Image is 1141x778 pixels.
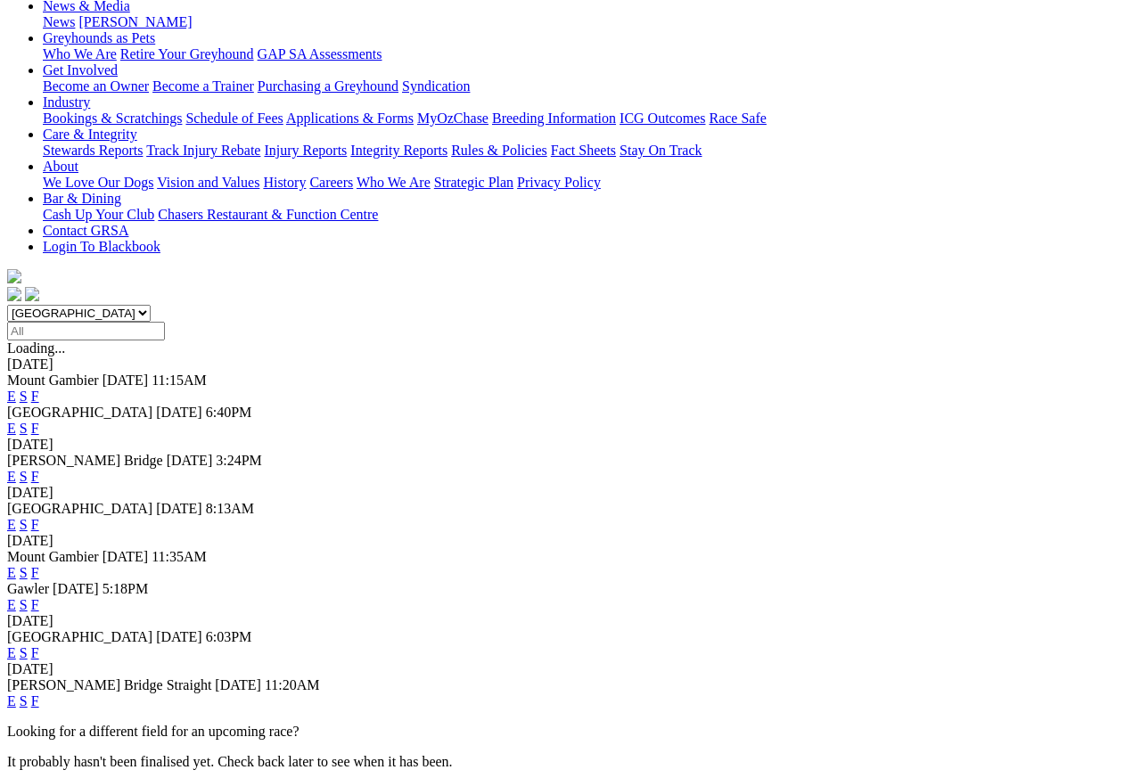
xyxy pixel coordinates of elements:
[258,78,398,94] a: Purchasing a Greyhound
[43,175,153,190] a: We Love Our Dogs
[43,239,160,254] a: Login To Blackbook
[7,517,16,532] a: E
[20,565,28,580] a: S
[7,629,152,644] span: [GEOGRAPHIC_DATA]
[206,405,252,420] span: 6:40PM
[215,677,261,692] span: [DATE]
[43,30,155,45] a: Greyhounds as Pets
[31,693,39,708] a: F
[7,437,1134,453] div: [DATE]
[43,127,137,142] a: Care & Integrity
[286,111,414,126] a: Applications & Forms
[43,159,78,174] a: About
[31,597,39,612] a: F
[146,143,260,158] a: Track Injury Rebate
[7,501,152,516] span: [GEOGRAPHIC_DATA]
[43,62,118,78] a: Get Involved
[7,724,1134,740] p: Looking for a different field for an upcoming race?
[7,533,1134,549] div: [DATE]
[7,565,16,580] a: E
[620,111,705,126] a: ICG Outcomes
[43,175,1134,191] div: About
[152,78,254,94] a: Become a Trainer
[7,405,152,420] span: [GEOGRAPHIC_DATA]
[551,143,616,158] a: Fact Sheets
[20,517,28,532] a: S
[43,143,1134,159] div: Care & Integrity
[7,453,163,468] span: [PERSON_NAME] Bridge
[7,269,21,283] img: logo-grsa-white.png
[7,661,1134,677] div: [DATE]
[31,517,39,532] a: F
[7,613,1134,629] div: [DATE]
[31,469,39,484] a: F
[7,581,49,596] span: Gawler
[451,143,547,158] a: Rules & Policies
[103,581,149,596] span: 5:18PM
[31,421,39,436] a: F
[7,356,1134,373] div: [DATE]
[152,373,207,388] span: 11:15AM
[156,501,202,516] span: [DATE]
[53,581,99,596] span: [DATE]
[185,111,283,126] a: Schedule of Fees
[357,175,431,190] a: Who We Are
[31,565,39,580] a: F
[43,223,128,238] a: Contact GRSA
[31,645,39,660] a: F
[167,453,213,468] span: [DATE]
[206,501,254,516] span: 8:13AM
[417,111,488,126] a: MyOzChase
[43,94,90,110] a: Industry
[43,143,143,158] a: Stewards Reports
[20,597,28,612] a: S
[43,78,149,94] a: Become an Owner
[20,389,28,404] a: S
[120,46,254,61] a: Retire Your Greyhound
[43,207,154,222] a: Cash Up Your Club
[7,645,16,660] a: E
[7,389,16,404] a: E
[156,405,202,420] span: [DATE]
[7,373,99,388] span: Mount Gambier
[7,754,453,769] partial: It probably hasn't been finalised yet. Check back later to see when it has been.
[78,14,192,29] a: [PERSON_NAME]
[7,322,165,340] input: Select date
[43,78,1134,94] div: Get Involved
[350,143,447,158] a: Integrity Reports
[43,14,1134,30] div: News & Media
[7,485,1134,501] div: [DATE]
[216,453,262,468] span: 3:24PM
[43,46,117,61] a: Who We Are
[20,645,28,660] a: S
[7,549,99,564] span: Mount Gambier
[309,175,353,190] a: Careers
[402,78,470,94] a: Syndication
[7,287,21,301] img: facebook.svg
[434,175,513,190] a: Strategic Plan
[709,111,766,126] a: Race Safe
[156,629,202,644] span: [DATE]
[265,677,320,692] span: 11:20AM
[20,421,28,436] a: S
[43,207,1134,223] div: Bar & Dining
[7,421,16,436] a: E
[492,111,616,126] a: Breeding Information
[43,111,1134,127] div: Industry
[7,340,65,356] span: Loading...
[258,46,382,61] a: GAP SA Assessments
[103,549,149,564] span: [DATE]
[7,469,16,484] a: E
[517,175,601,190] a: Privacy Policy
[43,14,75,29] a: News
[103,373,149,388] span: [DATE]
[158,207,378,222] a: Chasers Restaurant & Function Centre
[152,549,207,564] span: 11:35AM
[43,111,182,126] a: Bookings & Scratchings
[264,143,347,158] a: Injury Reports
[7,597,16,612] a: E
[7,677,211,692] span: [PERSON_NAME] Bridge Straight
[7,693,16,708] a: E
[43,191,121,206] a: Bar & Dining
[620,143,702,158] a: Stay On Track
